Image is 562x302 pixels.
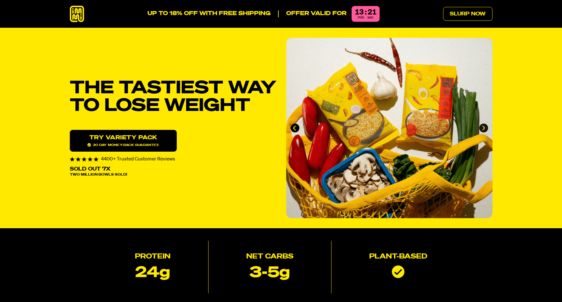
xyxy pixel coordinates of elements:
p: UP TO 18% OFF WITH FREE SHIPPING [147,10,270,17]
h1: THE TASTIEST WAY TO LOSE WEIGHT [70,79,276,115]
p: Sold Out 7X [70,167,110,172]
p: Offer valid for [278,10,347,17]
iframe: Marketing Popup [3,274,59,299]
div: 21 [368,9,376,16]
h2: Plant-based [369,253,427,260]
h2: Protein [135,253,170,260]
h2: Net Carbs [246,253,293,260]
div: : [365,9,366,16]
div: 13 [355,9,364,16]
button: Previous slide [291,124,299,132]
span: 30 day money-back guarantee [87,143,159,147]
li: 4 of 4 [286,38,492,218]
p: 3-5g [249,265,290,281]
a: Slurp Now [443,7,492,21]
a: Try variety Pack30 day money-back guarantee [70,130,177,152]
div: 4400+ Trusted Customer Reviews [70,157,276,162]
span: min [358,15,364,20]
span: sec [367,15,374,20]
span: Two Million Bowls Sold! [70,173,127,177]
div: immi slideshow [286,38,492,218]
button: Go to first slide [479,124,488,132]
p: 24g [135,265,170,281]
